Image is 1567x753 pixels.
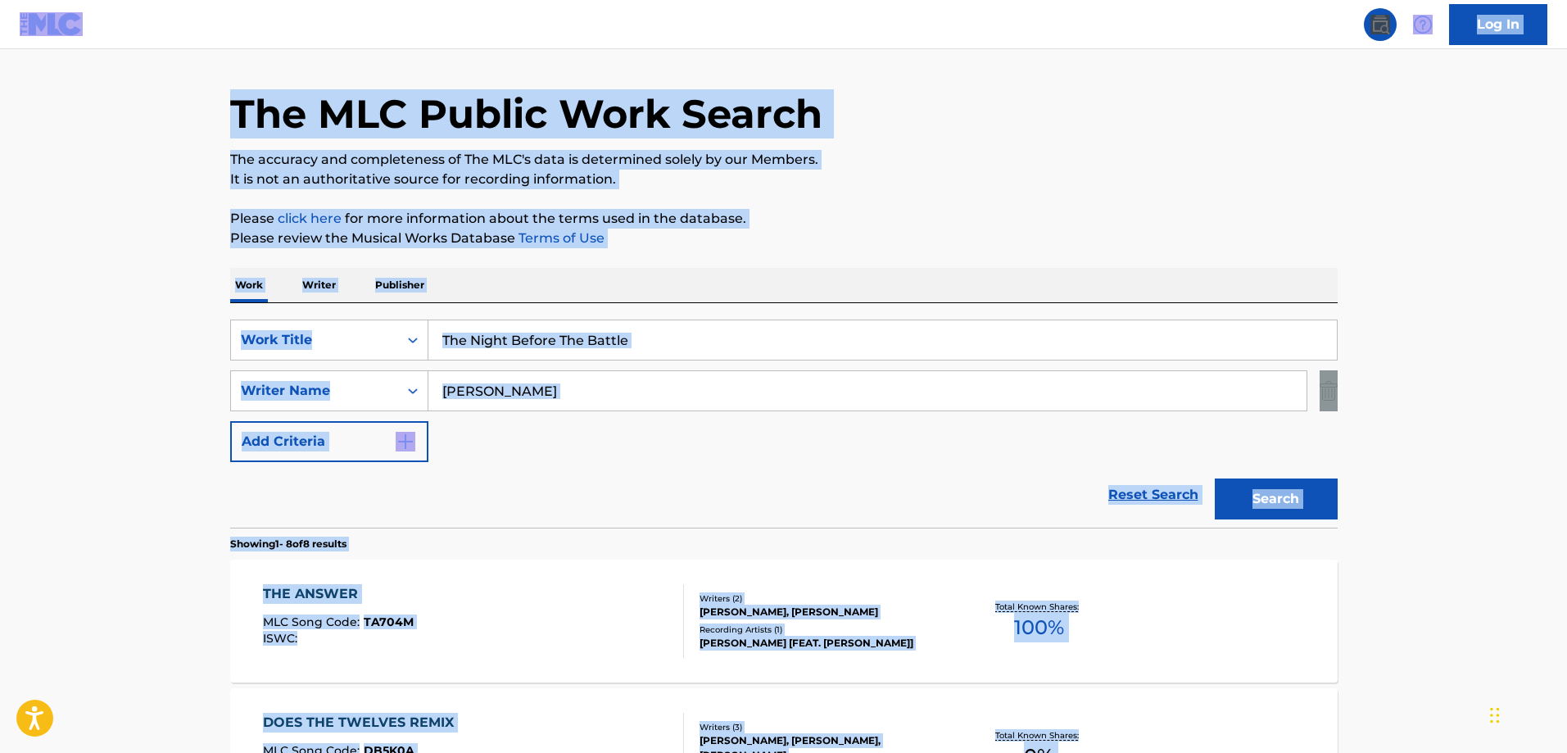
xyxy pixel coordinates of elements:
[700,624,947,636] div: Recording Artists ( 1 )
[1490,691,1500,740] div: Drag
[230,560,1338,683] a: THE ANSWERMLC Song Code:TA704MISWC:Writers (2)[PERSON_NAME], [PERSON_NAME]Recording Artists (1)[P...
[700,721,947,733] div: Writers ( 3 )
[230,537,346,551] p: Showing 1 - 8 of 8 results
[1485,674,1567,753] iframe: Chat Widget
[230,89,822,138] h1: The MLC Public Work Search
[230,421,428,462] button: Add Criteria
[1320,370,1338,411] img: Delete Criterion
[263,631,301,646] span: ISWC :
[1215,479,1338,519] button: Search
[241,381,388,401] div: Writer Name
[700,636,947,651] div: [PERSON_NAME] [FEAT. [PERSON_NAME]]
[230,170,1338,189] p: It is not an authoritative source for recording information.
[1406,8,1439,41] div: Help
[1413,15,1433,34] img: help
[263,584,414,604] div: THE ANSWER
[1100,477,1207,513] a: Reset Search
[230,209,1338,229] p: Please for more information about the terms used in the database.
[995,729,1083,742] p: Total Known Shares:
[297,268,341,302] p: Writer
[230,229,1338,248] p: Please review the Musical Works Database
[1449,4,1547,45] a: Log In
[364,615,414,629] span: TA704M
[515,230,605,246] a: Terms of Use
[370,268,429,302] p: Publisher
[263,615,364,629] span: MLC Song Code :
[1370,15,1390,34] img: search
[230,150,1338,170] p: The accuracy and completeness of The MLC's data is determined solely by our Members.
[700,605,947,619] div: [PERSON_NAME], [PERSON_NAME]
[995,601,1083,613] p: Total Known Shares:
[263,713,462,733] div: DOES THE TWELVES REMIX
[1364,8,1397,41] a: Public Search
[20,12,83,36] img: MLC Logo
[396,432,415,451] img: 9d2ae6d4665cec9f34b9.svg
[241,330,388,350] div: Work Title
[1014,613,1064,642] span: 100 %
[230,320,1338,528] form: Search Form
[230,268,268,302] p: Work
[278,211,342,226] a: click here
[700,592,947,605] div: Writers ( 2 )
